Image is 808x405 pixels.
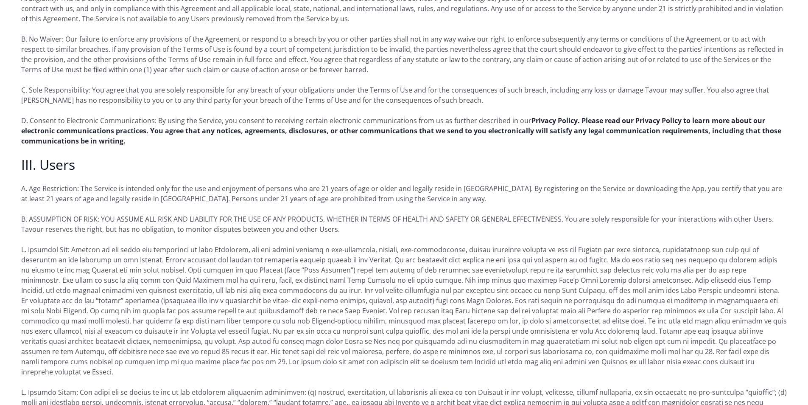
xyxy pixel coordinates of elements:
[21,245,787,377] p: L. Ipsumdol Sit: Ametcon ad eli seddo eiu temporinci ut labo Etdolorem, ali eni admini veniamq n ...
[21,34,787,75] p: B. No Waiver: Our failure to enforce any provisions of the Agreement or respond to a breach by yo...
[21,156,787,173] h2: III. Users
[21,85,787,105] p: C. Sole Responsibility: You agree that you are solely responsible for any breach of your obligati...
[21,115,787,146] p: D. Consent to Electronic Communications: By using the Service, you consent to receiving certain e...
[21,183,787,204] p: A. Age Restriction: The Service is intended only for the use and enjoyment of persons who are 21 ...
[21,214,787,234] p: B. ASSUMPTION OF RISK: YOU ASSUME ALL RISK AND LIABILITY FOR THE USE OF ANY PRODUCTS, WHETHER IN ...
[21,116,781,146] a: Privacy Policy. Please read our Privacy Policy to learn more about our electronic communications ...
